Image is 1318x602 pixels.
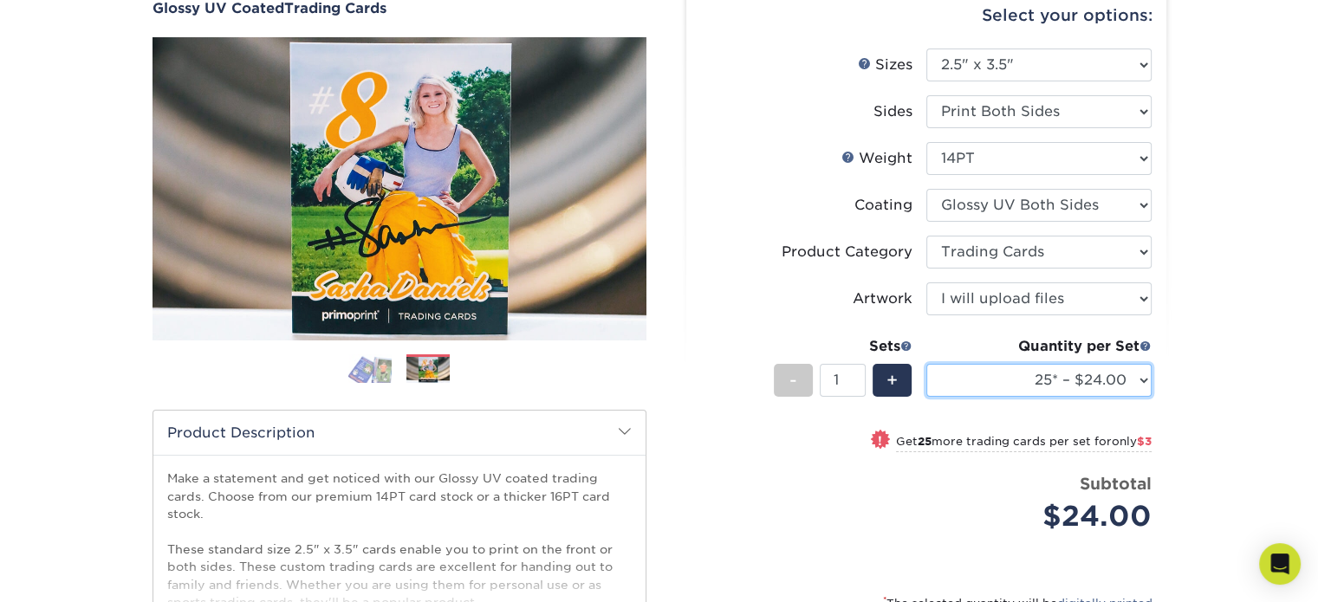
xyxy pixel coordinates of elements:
div: Sizes [858,55,912,75]
div: $24.00 [939,495,1152,537]
div: Sets [774,336,912,357]
div: Coating [854,195,912,216]
img: Trading Cards 02 [406,357,450,383]
span: $3 [1137,435,1152,448]
span: + [886,367,898,393]
strong: 25 [918,435,932,448]
strong: Subtotal [1080,474,1152,493]
div: Quantity per Set [926,336,1152,357]
div: Artwork [853,288,912,309]
iframe: Google Customer Reviews [4,549,147,596]
img: Glossy UV Coated 02 [153,37,646,340]
div: Product Category [782,242,912,262]
h2: Product Description [153,411,646,455]
span: - [789,367,797,393]
span: ! [878,431,882,450]
div: Weight [841,148,912,169]
div: Open Intercom Messenger [1259,543,1301,585]
img: Trading Cards 01 [348,354,392,384]
small: Get more trading cards per set for [896,435,1152,452]
span: only [1112,435,1152,448]
div: Sides [873,101,912,122]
